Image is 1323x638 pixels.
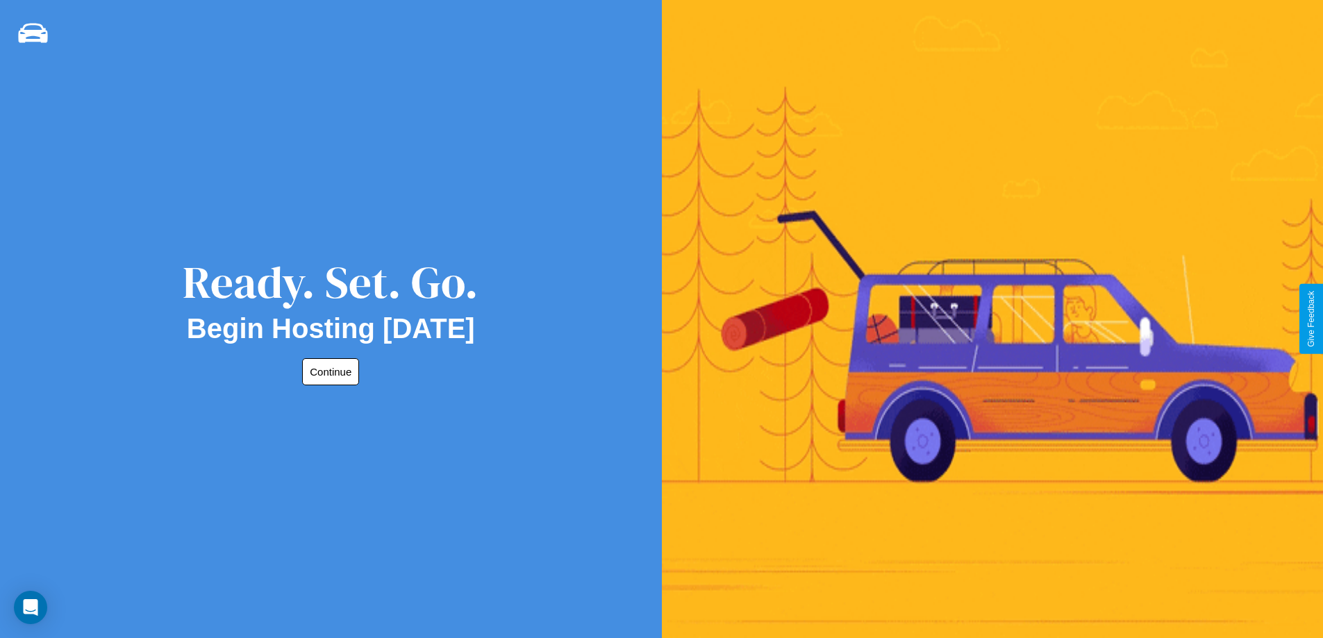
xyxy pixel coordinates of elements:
div: Open Intercom Messenger [14,591,47,624]
h2: Begin Hosting [DATE] [187,313,475,344]
button: Continue [302,358,359,385]
div: Ready. Set. Go. [183,251,479,313]
div: Give Feedback [1306,291,1316,347]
